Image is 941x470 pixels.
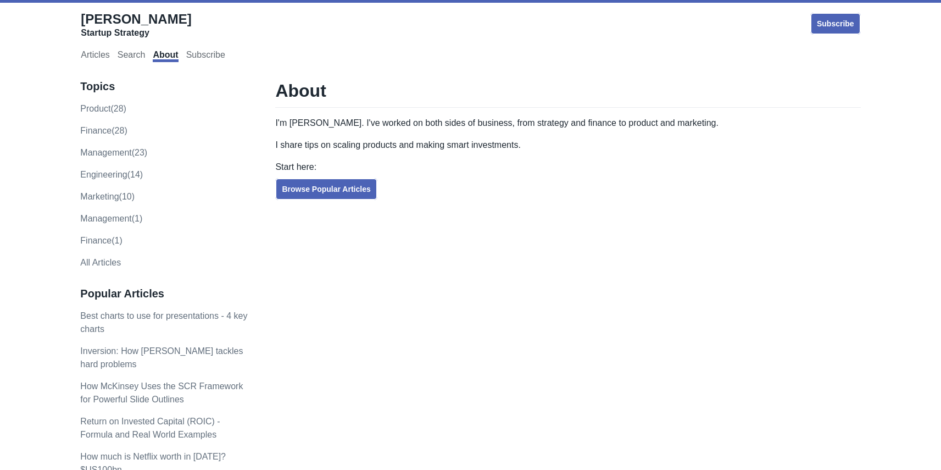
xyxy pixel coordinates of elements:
[80,417,220,439] a: Return on Invested Capital (ROIC) - Formula and Real World Examples
[80,311,247,334] a: Best charts to use for presentations - 4 key charts
[80,192,135,201] a: marketing(10)
[80,104,126,113] a: product(28)
[186,50,225,62] a: Subscribe
[80,214,142,223] a: Management(1)
[80,236,122,245] a: Finance(1)
[275,117,860,130] p: I'm [PERSON_NAME]. I've worked on both sides of business, from strategy and finance to product an...
[118,50,146,62] a: Search
[80,170,143,179] a: engineering(14)
[80,381,243,404] a: How McKinsey Uses the SCR Framework for Powerful Slide Outlines
[81,27,191,38] div: Startup Strategy
[275,178,377,200] a: Browse Popular Articles
[81,12,191,26] span: [PERSON_NAME]
[80,258,121,267] a: All Articles
[810,13,861,35] a: Subscribe
[80,148,147,157] a: management(23)
[80,287,252,301] h3: Popular Articles
[81,50,109,62] a: Articles
[275,80,860,108] h1: About
[275,161,860,174] p: Start here:
[81,11,191,38] a: [PERSON_NAME]Startup Strategy
[80,126,127,135] a: finance(28)
[275,139,860,152] p: I share tips on scaling products and making smart investments.
[80,346,243,369] a: Inversion: How [PERSON_NAME] tackles hard problems
[80,80,252,93] h3: Topics
[153,50,178,62] a: About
